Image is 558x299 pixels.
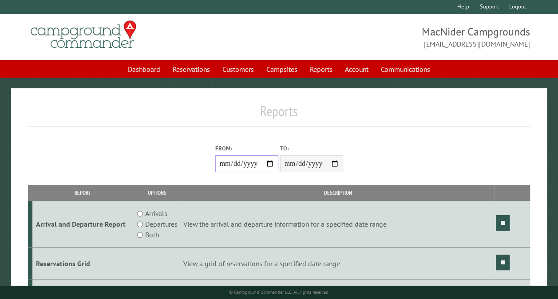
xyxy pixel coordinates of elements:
[32,248,133,280] td: Reservations Grid
[217,61,259,78] a: Customers
[305,61,338,78] a: Reports
[215,144,278,153] label: From:
[133,185,182,201] th: Options
[376,61,435,78] a: Communications
[167,61,215,78] a: Reservations
[340,61,374,78] a: Account
[145,208,167,219] label: Arrivals
[145,229,159,240] label: Both
[229,289,329,295] small: © Campground Commander LLC. All rights reserved.
[32,185,133,201] th: Report
[261,61,303,78] a: Campsites
[145,219,178,229] label: Departures
[280,144,343,153] label: To:
[182,201,495,248] td: View the arrival and departure information for a specified date range
[28,102,530,127] h1: Reports
[279,24,530,49] span: MacNider Campgrounds [EMAIL_ADDRESS][DOMAIN_NAME]
[182,248,495,280] td: View a grid of reservations for a specified date range
[123,61,166,78] a: Dashboard
[182,185,495,201] th: Description
[32,201,133,248] td: Arrival and Departure Report
[28,17,139,52] img: Campground Commander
